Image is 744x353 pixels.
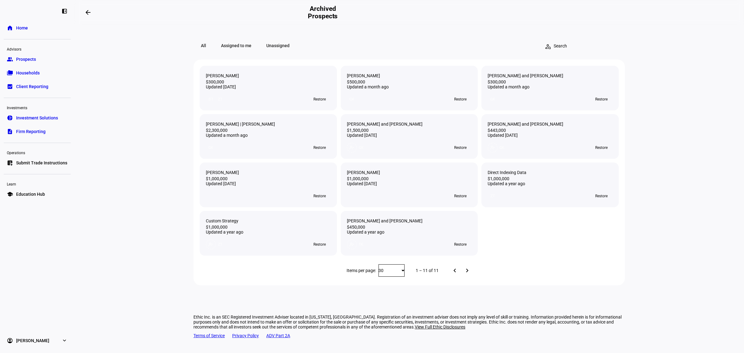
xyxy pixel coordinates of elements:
span: Education Hub [16,191,45,197]
div: Advisors [4,44,71,53]
eth-mat-symbol: school [7,191,13,197]
span: Restore [454,143,467,153]
span: View Full Ethic Disclosures [415,324,465,329]
span: Restore [313,94,326,104]
a: folder_copyHouseholds [4,67,71,79]
div: [PERSON_NAME] | [PERSON_NAME] [206,120,331,128]
h2: Archived Prospects [300,5,346,20]
div: $1,500,000 [347,128,472,133]
div: 1 – 11 of 11 [416,268,439,273]
a: Terms of Service [193,333,225,338]
div: $443,000 [488,128,613,133]
button: Restore [449,94,472,104]
span: Home [16,25,28,31]
div: [PERSON_NAME] [347,169,472,176]
div: Updated [DATE] [347,181,472,186]
button: Previous page [449,264,461,277]
span: Restore [595,143,608,153]
div: $1,000,000 [347,176,472,181]
div: $1,000,000 [488,176,613,181]
div: Direct Indexing Data [488,169,613,176]
span: Submit Trade Instructions [16,160,67,166]
div: Items per page: [347,268,376,273]
div: $300,000 [206,79,331,84]
div: Updated a month ago [206,133,331,138]
div: Updated [DATE] [206,84,331,89]
span: [PERSON_NAME] [16,337,49,344]
div: [PERSON_NAME] and [PERSON_NAME] [347,120,472,128]
div: Operations [4,148,71,157]
eth-mat-symbol: bid_landscape [7,83,13,90]
span: Restore [454,191,467,201]
div: $1,000,000 [206,225,331,230]
span: Firm Reporting [16,128,46,135]
button: Restore [308,143,331,153]
eth-mat-symbol: left_panel_close [61,8,68,14]
mat-icon: person_search [544,43,551,49]
button: Restore [308,191,331,201]
eth-mat-symbol: account_circle [7,337,13,344]
span: Households [16,70,40,76]
a: descriptionFirm Reporting [4,125,71,138]
a: groupProspects [4,53,71,65]
div: Learn [4,179,71,188]
button: Restore [308,239,331,249]
div: Updated [DATE] [206,181,331,186]
div: [PERSON_NAME] and [PERSON_NAME] [347,217,472,225]
span: All [193,39,214,52]
a: homeHome [4,22,71,34]
span: Restore [595,191,608,201]
span: Investment Solutions [16,115,58,121]
div: Updated a year ago [488,181,613,186]
eth-mat-symbol: folder_copy [7,70,13,76]
input: Search [553,43,604,49]
span: Restore [313,143,326,153]
div: Updated [DATE] [347,133,472,138]
div: [PERSON_NAME] [347,72,472,79]
div: $2,300,000 [206,128,331,133]
eth-mat-symbol: home [7,25,13,31]
button: Restore [449,239,472,249]
span: Unassigned [259,39,297,52]
div: $1,000,000 [206,176,331,181]
eth-mat-symbol: description [7,128,13,135]
div: Investments [4,103,71,112]
button: Next page [461,264,473,277]
div: $450,000 [347,225,472,230]
button: Restore [590,143,613,153]
div: Updated [DATE] [488,133,613,138]
div: [PERSON_NAME] and [PERSON_NAME] [488,72,613,79]
div: Custom Strategy [206,217,331,225]
div: [PERSON_NAME] [206,72,331,79]
div: [PERSON_NAME] and [PERSON_NAME] [488,120,613,128]
a: ADV Part 2A [266,333,290,338]
div: Updated a year ago [347,230,472,235]
button: Restore [449,191,472,201]
span: Restore [454,94,467,104]
button: Restore [590,191,613,201]
mat-button-toggle-group: Filter prospects by advisor [193,40,297,52]
a: pie_chartInvestment Solutions [4,112,71,124]
div: Ethic Inc. is an SEC Registered Investment Adviser located in [US_STATE], [GEOGRAPHIC_DATA]. Regi... [193,315,625,329]
eth-mat-symbol: group [7,56,13,62]
span: Client Reporting [16,83,48,90]
button: Restore [590,94,613,104]
div: $300,000 [488,79,613,84]
eth-mat-symbol: list_alt_add [7,160,13,166]
a: Privacy Policy [232,333,259,338]
span: Assigned to me [214,39,259,52]
span: Prospects [16,56,36,62]
div: [PERSON_NAME] [206,169,331,176]
mat-icon: arrow_backwards [84,9,92,16]
button: Restore [449,143,472,153]
div: Updated a month ago [488,84,613,89]
div: $500,000 [347,79,472,84]
span: Restore [454,239,467,249]
button: Restore [308,94,331,104]
div: Updated a year ago [206,230,331,235]
span: Restore [595,94,608,104]
eth-mat-symbol: expand_more [61,337,68,344]
span: Restore [313,191,326,201]
eth-mat-symbol: pie_chart [7,115,13,121]
div: Updated a month ago [347,84,472,89]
